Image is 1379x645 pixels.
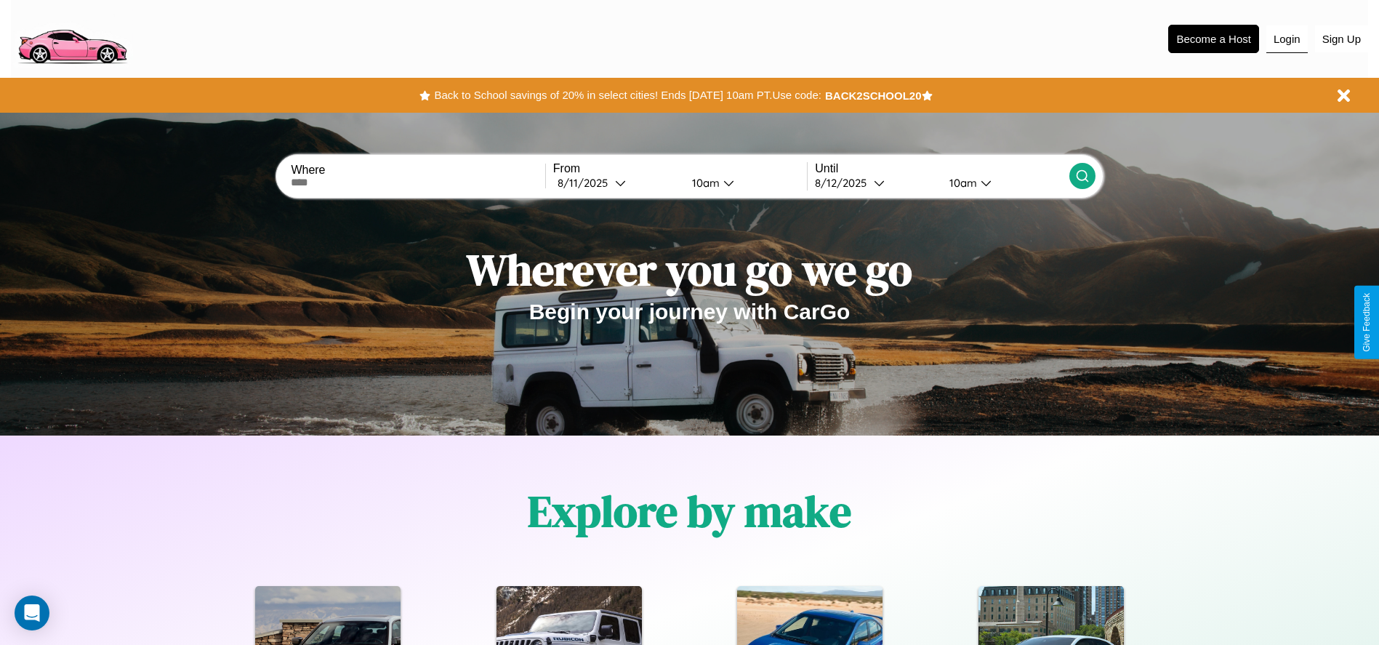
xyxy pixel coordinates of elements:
button: 10am [938,175,1069,191]
div: 8 / 11 / 2025 [558,176,615,190]
div: 10am [942,176,981,190]
button: Login [1266,25,1308,53]
label: Until [815,162,1069,175]
div: Open Intercom Messenger [15,596,49,630]
div: 8 / 12 / 2025 [815,176,874,190]
div: 10am [685,176,723,190]
button: 10am [680,175,808,191]
img: logo [11,7,133,68]
label: Where [291,164,544,177]
button: Back to School savings of 20% in select cities! Ends [DATE] 10am PT.Use code: [430,85,824,105]
h1: Explore by make [528,481,851,541]
b: BACK2SCHOOL20 [825,89,922,102]
button: 8/11/2025 [553,175,680,191]
div: Give Feedback [1362,293,1372,352]
label: From [553,162,807,175]
button: Become a Host [1168,25,1259,53]
button: Sign Up [1315,25,1368,52]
